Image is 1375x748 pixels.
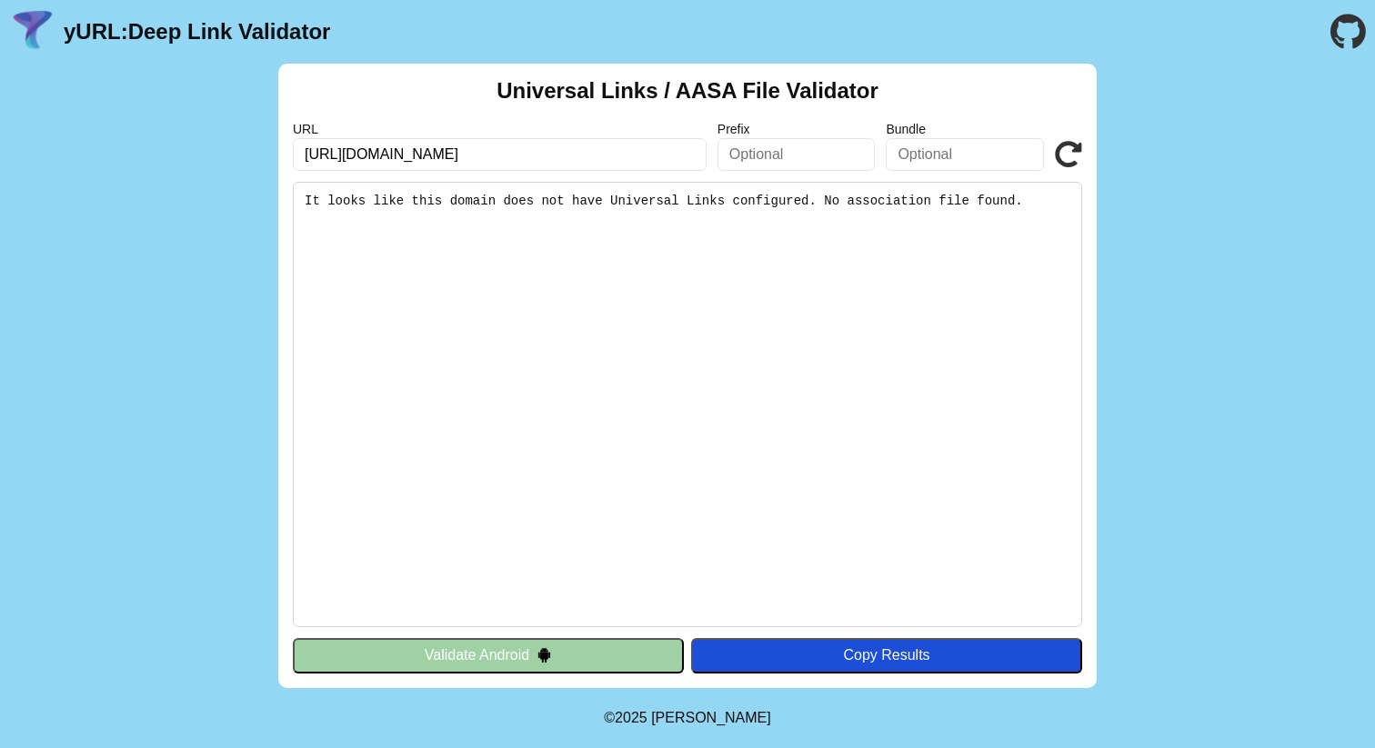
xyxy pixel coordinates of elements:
pre: It looks like this domain does not have Universal Links configured. No association file found. [293,182,1082,627]
a: yURL:Deep Link Validator [64,19,330,45]
input: Optional [718,138,876,171]
a: Michael Ibragimchayev's Personal Site [651,710,771,725]
input: Required [293,138,707,171]
img: yURL Logo [9,8,56,55]
input: Optional [886,138,1044,171]
label: Prefix [718,122,876,136]
footer: © [604,688,770,748]
div: Copy Results [700,647,1073,663]
img: droidIcon.svg [537,647,552,663]
button: Copy Results [691,638,1082,673]
button: Validate Android [293,638,684,673]
label: Bundle [886,122,1044,136]
span: 2025 [615,710,647,725]
label: URL [293,122,707,136]
h2: Universal Links / AASA File Validator [497,78,878,104]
